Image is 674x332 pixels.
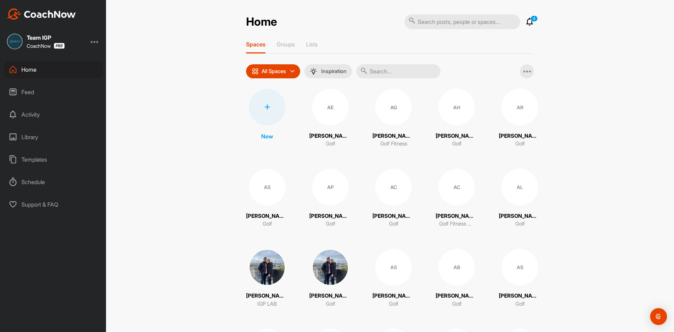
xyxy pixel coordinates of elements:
p: Golf [326,140,335,148]
p: [PERSON_NAME] [436,132,478,140]
a: AC[PERSON_NAME]Golf [372,169,415,228]
div: Schedule [4,173,103,191]
a: AL[PERSON_NAME]Golf [499,169,541,228]
p: New [261,132,273,141]
a: AP[PERSON_NAME]Golf [309,169,351,228]
a: AH[PERSON_NAME]Golf [436,89,478,148]
div: CoachNow [27,43,65,49]
p: [PERSON_NAME] [436,212,478,220]
p: Groups [277,41,295,48]
a: [PERSON_NAME]Golf [309,249,351,308]
a: AG[PERSON_NAME]Golf Fitness [372,89,415,148]
div: AG [375,89,412,125]
div: AB [438,249,475,286]
div: AR [502,89,538,125]
a: AS[PERSON_NAME]Golf [246,169,288,228]
p: Golf [515,300,525,308]
p: IGP LAB [257,300,277,308]
p: Golf Fitness [380,140,407,148]
p: Golf [326,220,335,228]
img: menuIcon [310,68,317,75]
p: Golf [263,220,272,228]
input: Search... [356,64,441,78]
img: square_e0e789422dce9d0ab134a66d997459c5.jpg [249,249,285,286]
div: Team IGP [27,35,65,40]
a: AS[PERSON_NAME]Golf [499,249,541,308]
div: Templates [4,151,103,168]
a: AB[PERSON_NAME]Golf [436,249,478,308]
div: Library [4,128,103,146]
p: Golf [515,220,525,228]
a: AR[PERSON_NAME]Golf [499,89,541,148]
p: Spaces [246,41,265,48]
a: AE[PERSON_NAME]Golf [309,89,351,148]
div: AS [249,169,285,206]
a: AC[PERSON_NAME]Golf Fitness + Biomechanics [436,169,478,228]
div: AP [312,169,349,206]
p: Golf Fitness + Biomechanics [439,220,474,228]
p: [PERSON_NAME] [372,132,415,140]
div: AC [375,169,412,206]
a: AS[PERSON_NAME]Golf [372,249,415,308]
div: AH [438,89,475,125]
p: [PERSON_NAME] [436,292,478,300]
div: Open Intercom Messenger [650,308,667,325]
p: Golf [389,300,398,308]
input: Search posts, people or spaces... [404,14,520,29]
div: AS [502,249,538,286]
p: [PERSON_NAME] [499,292,541,300]
p: [PERSON_NAME] [246,292,288,300]
p: [PERSON_NAME] [309,212,351,220]
p: [PERSON_NAME] [309,292,351,300]
div: Home [4,61,103,78]
p: [PERSON_NAME] [246,212,288,220]
p: [PERSON_NAME] [309,132,351,140]
img: CoachNow [7,8,76,20]
img: square_9f93f7697f7b29552b29e1fde1a77364.jpg [7,34,22,49]
div: AL [502,169,538,206]
div: Feed [4,83,103,101]
p: Golf [452,300,462,308]
div: Support & FAQ [4,196,103,213]
p: [PERSON_NAME] [499,212,541,220]
p: Golf [452,140,462,148]
img: icon [252,68,259,75]
a: [PERSON_NAME]IGP LAB [246,249,288,308]
p: 4 [530,15,538,22]
div: AS [375,249,412,286]
img: CoachNow Pro [54,43,65,49]
p: Lists [306,41,318,48]
div: AE [312,89,349,125]
p: Golf [515,140,525,148]
p: [PERSON_NAME] [372,292,415,300]
div: Activity [4,106,103,123]
p: Inspiration [321,69,346,74]
div: AC [438,169,475,206]
h2: Home [246,15,277,29]
img: square_e0e789422dce9d0ab134a66d997459c5.jpg [312,249,349,286]
p: Golf [326,300,335,308]
p: [PERSON_NAME] [499,132,541,140]
p: [PERSON_NAME] [372,212,415,220]
p: All Spaces [262,69,286,74]
p: Golf [389,220,398,228]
